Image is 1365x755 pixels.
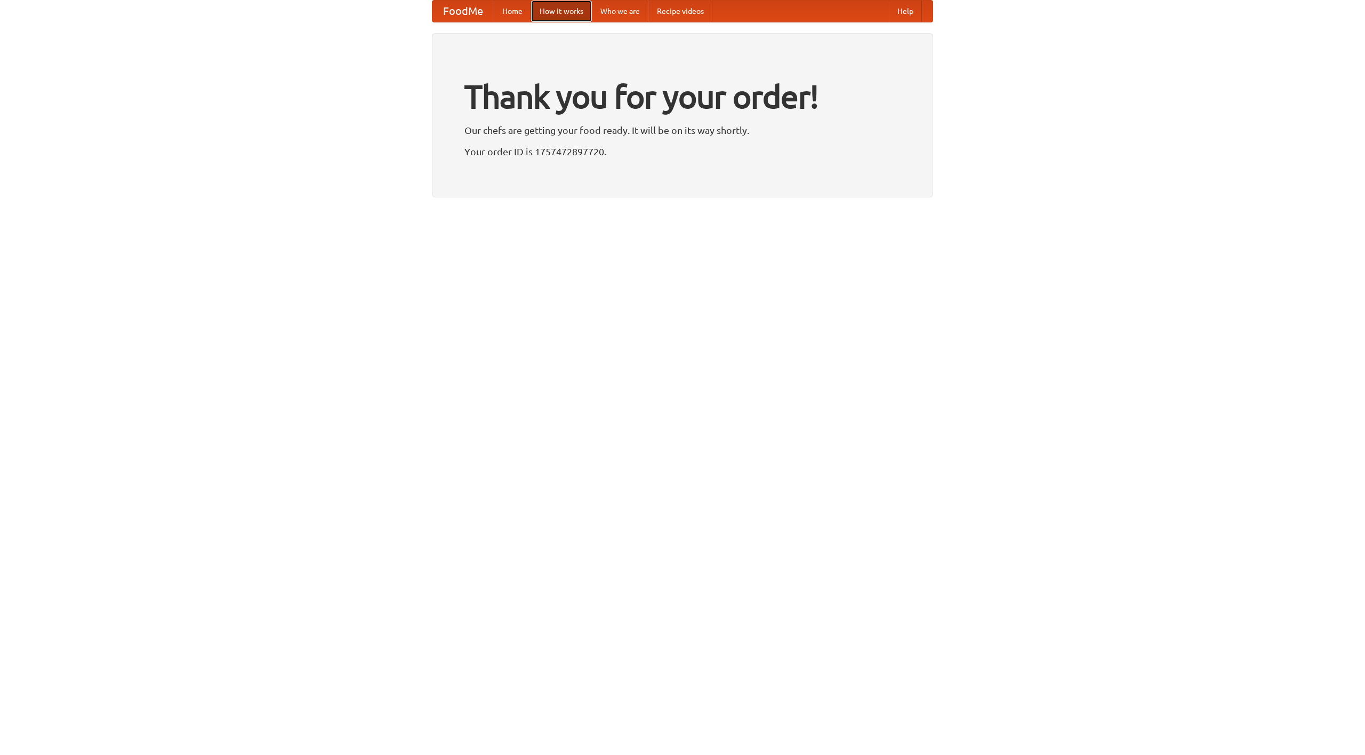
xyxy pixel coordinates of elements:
[432,1,494,22] a: FoodMe
[889,1,922,22] a: Help
[494,1,531,22] a: Home
[464,71,901,122] h1: Thank you for your order!
[464,144,901,160] p: Your order ID is 1757472897720.
[464,122,901,138] p: Our chefs are getting your food ready. It will be on its way shortly.
[531,1,592,22] a: How it works
[648,1,712,22] a: Recipe videos
[592,1,648,22] a: Who we are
